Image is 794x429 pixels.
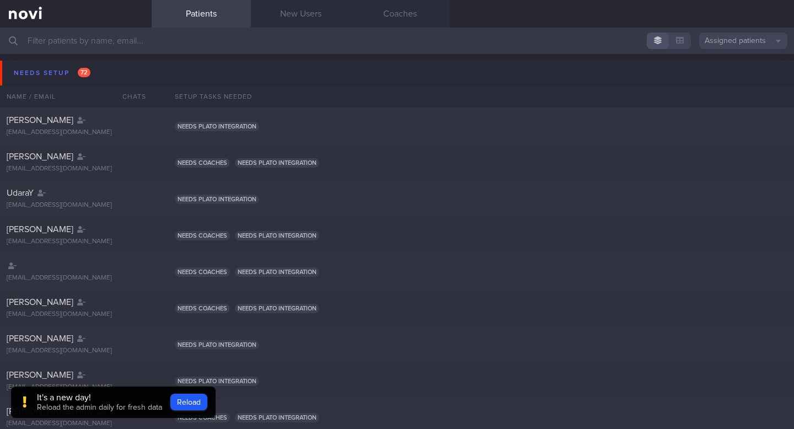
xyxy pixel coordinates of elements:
span: [PERSON_NAME] How [7,407,93,416]
div: [EMAIL_ADDRESS][DOMAIN_NAME] [7,165,145,173]
span: Needs plato integration [175,377,259,386]
span: [PERSON_NAME] [7,298,73,307]
span: [PERSON_NAME] [7,152,73,161]
span: Needs plato integration [235,158,319,168]
button: Reload [170,394,207,410]
div: [EMAIL_ADDRESS][DOMAIN_NAME] [7,201,145,210]
span: 72 [78,68,90,77]
span: Needs plato integration [175,195,259,204]
span: Needs plato integration [235,304,319,313]
span: Needs plato integration [235,231,319,240]
span: [PERSON_NAME] [7,225,73,234]
div: [EMAIL_ADDRESS][DOMAIN_NAME] [7,347,145,355]
div: Needs setup [11,66,93,81]
span: Needs plato integration [175,340,259,350]
span: Needs coaches [175,267,230,277]
div: [EMAIL_ADDRESS][DOMAIN_NAME] [7,420,145,428]
div: [EMAIL_ADDRESS][DOMAIN_NAME] [7,310,145,319]
div: [EMAIL_ADDRESS][DOMAIN_NAME] [7,274,145,282]
span: Needs coaches [175,304,230,313]
span: [PERSON_NAME] [7,334,73,343]
div: [EMAIL_ADDRESS][DOMAIN_NAME] [7,128,145,137]
span: Needs coaches [175,158,230,168]
div: [EMAIL_ADDRESS][DOMAIN_NAME] [7,238,145,246]
span: [PERSON_NAME] [7,116,73,125]
div: Chats [108,85,152,108]
span: Needs coaches [175,231,230,240]
div: It's a new day! [37,392,162,403]
span: Needs plato integration [235,267,319,277]
div: [EMAIL_ADDRESS][DOMAIN_NAME] [7,383,145,392]
span: Needs plato integration [175,122,259,131]
span: Reload the admin daily for fresh data [37,404,162,411]
span: [PERSON_NAME] [7,371,73,379]
div: Setup tasks needed [168,85,794,108]
span: Needs plato integration [235,413,319,422]
button: Assigned patients [699,33,787,49]
span: UdaraY [7,189,34,197]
